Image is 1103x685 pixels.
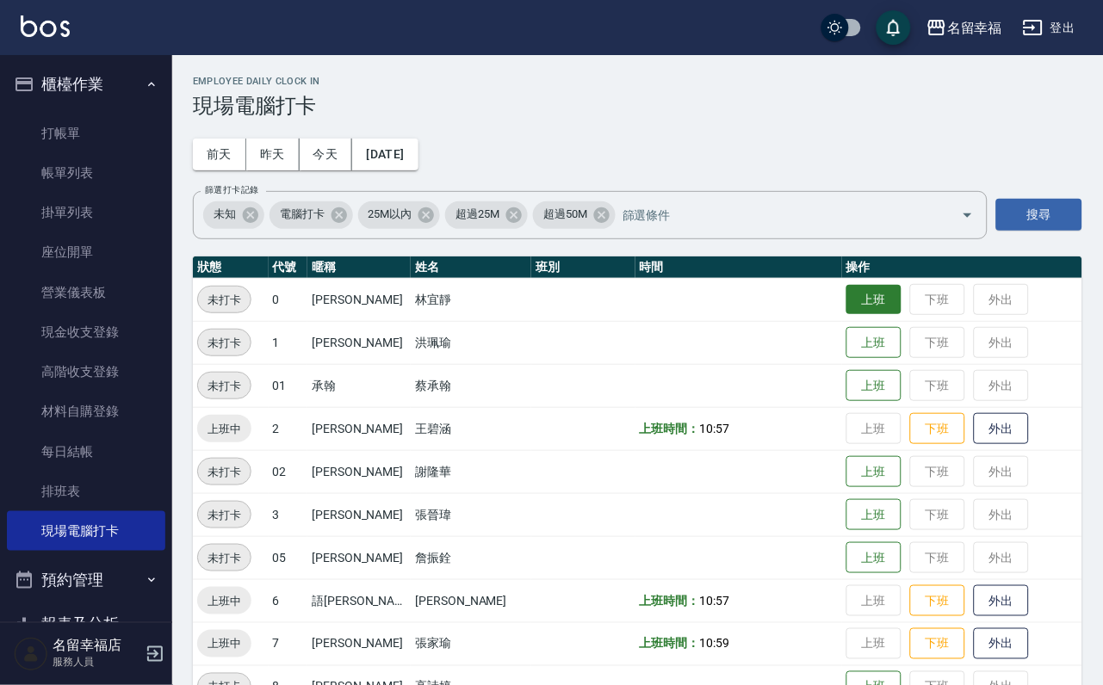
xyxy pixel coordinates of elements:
button: 名留幸福 [920,10,1009,46]
span: 未打卡 [198,334,251,352]
button: save [877,10,911,45]
span: 10:57 [699,594,729,608]
div: 未知 [203,201,264,229]
button: 上班 [846,370,902,402]
a: 帳單列表 [7,153,165,193]
td: 05 [269,536,308,579]
td: [PERSON_NAME] [307,536,411,579]
td: 3 [269,493,308,536]
span: 未打卡 [198,463,251,481]
th: 代號 [269,256,308,279]
td: [PERSON_NAME] [307,622,411,665]
span: 電腦打卡 [270,206,335,223]
span: 超過25M [445,206,510,223]
th: 班別 [531,256,635,279]
th: 姓名 [411,256,531,279]
label: 篩選打卡記錄 [205,183,259,196]
b: 上班時間： [640,422,700,435]
td: 林宜靜 [411,278,531,321]
td: [PERSON_NAME] [307,407,411,450]
td: 承翰 [307,364,411,407]
a: 高階收支登錄 [7,352,165,392]
td: [PERSON_NAME] [307,450,411,493]
button: 外出 [974,413,1029,445]
button: 預約管理 [7,558,165,602]
button: 上班 [846,542,902,574]
button: 下班 [910,413,965,445]
button: 上班 [846,456,902,488]
td: 謝隆華 [411,450,531,493]
span: 未打卡 [198,291,251,309]
a: 每日結帳 [7,432,165,472]
td: 2 [269,407,308,450]
td: 詹振銓 [411,536,531,579]
span: 未打卡 [198,506,251,524]
span: 10:59 [699,637,729,651]
img: Person [14,637,48,671]
th: 暱稱 [307,256,411,279]
button: 今天 [300,139,353,170]
td: 0 [269,278,308,321]
div: 超過25M [445,201,528,229]
td: 張晉瑋 [411,493,531,536]
td: [PERSON_NAME] [307,321,411,364]
span: 未打卡 [198,549,251,567]
a: 現金收支登錄 [7,312,165,352]
span: 未打卡 [198,377,251,395]
h5: 名留幸福店 [53,638,140,655]
td: 洪珮瑜 [411,321,531,364]
button: 前天 [193,139,246,170]
button: [DATE] [352,139,418,170]
img: Logo [21,15,70,37]
span: 上班中 [197,635,251,653]
b: 上班時間： [640,594,700,608]
a: 營業儀表板 [7,273,165,312]
span: 25M以內 [358,206,423,223]
div: 25M以內 [358,201,441,229]
button: 上班 [846,499,902,531]
div: 電腦打卡 [270,201,353,229]
button: 昨天 [246,139,300,170]
span: 超過50M [533,206,598,223]
td: 語[PERSON_NAME] [307,579,411,622]
button: 外出 [974,628,1029,660]
th: 操作 [842,256,1082,279]
td: 7 [269,622,308,665]
td: 01 [269,364,308,407]
button: 上班 [846,285,902,315]
a: 掛單列表 [7,193,165,232]
td: [PERSON_NAME] [411,579,531,622]
th: 時間 [635,256,842,279]
a: 座位開單 [7,232,165,272]
a: 材料自購登錄 [7,392,165,431]
a: 排班表 [7,472,165,511]
span: 上班中 [197,592,251,610]
button: 報表及分析 [7,602,165,647]
span: 上班中 [197,420,251,438]
input: 篩選條件 [618,200,932,230]
button: 登出 [1016,12,1082,44]
span: 10:57 [699,422,729,435]
span: 未知 [203,206,246,223]
td: [PERSON_NAME] [307,493,411,536]
h2: Employee Daily Clock In [193,76,1082,87]
p: 服務人員 [53,655,140,670]
button: 下班 [910,628,965,660]
td: 王碧涵 [411,407,531,450]
th: 狀態 [193,256,269,279]
button: 下班 [910,585,965,617]
td: 張家瑜 [411,622,531,665]
h3: 現場電腦打卡 [193,94,1082,118]
td: 02 [269,450,308,493]
button: 上班 [846,327,902,359]
button: Open [954,201,982,229]
td: 6 [269,579,308,622]
button: 搜尋 [996,199,1082,231]
a: 現場電腦打卡 [7,511,165,551]
td: 蔡承翰 [411,364,531,407]
td: [PERSON_NAME] [307,278,411,321]
b: 上班時間： [640,637,700,651]
button: 外出 [974,585,1029,617]
button: 櫃檯作業 [7,62,165,107]
td: 1 [269,321,308,364]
